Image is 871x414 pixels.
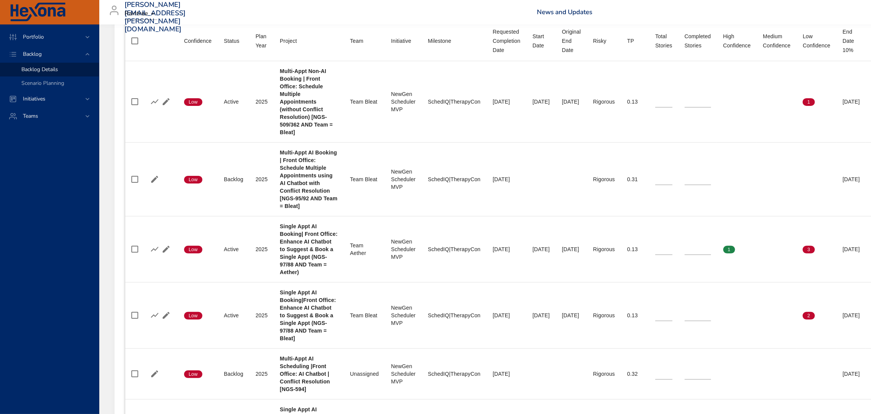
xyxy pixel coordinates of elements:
[21,80,64,87] span: Scenario Planning
[537,8,592,16] a: News and Updates
[255,370,268,378] div: 2025
[803,32,830,50] div: Low Confidence
[627,36,643,45] span: TP
[124,1,186,34] h3: [PERSON_NAME][EMAIL_ADDRESS][PERSON_NAME][DOMAIN_NAME]
[391,90,415,113] div: NewGen Scheduler MVP
[280,36,297,45] div: Project
[350,242,379,257] div: Team Aether
[149,96,160,107] button: Show Burnup
[843,27,860,55] div: End Date 10%
[533,312,550,319] div: [DATE]
[533,245,550,253] div: [DATE]
[391,362,415,385] div: NewGen Scheduler MVP
[255,32,268,50] div: Plan Year
[224,312,243,319] div: Active
[224,175,243,183] div: Backlog
[627,312,643,319] div: 0.13
[723,246,735,253] span: 1
[843,312,860,319] div: [DATE]
[655,32,672,50] div: Sort
[280,68,333,135] b: Multi-Appt Non-AI Booking | Front Office: Schedule Multiple Appointments (without Conflict Resolu...
[493,27,520,55] div: Requested Completion Date
[763,99,775,106] span: 0
[723,312,735,319] span: 0
[350,36,364,45] div: Sort
[428,98,481,106] div: SchedIQ|TherapyCon
[803,99,814,106] span: 1
[593,36,606,45] div: Sort
[149,368,160,380] button: Edit Project Details
[627,175,643,183] div: 0.31
[843,98,860,106] div: [DATE]
[255,175,268,183] div: 2025
[280,36,338,45] span: Project
[160,244,172,255] button: Edit Project Details
[184,36,212,45] div: Confidence
[655,32,672,50] div: Total Stories
[593,245,615,253] div: Rigorous
[843,245,860,253] div: [DATE]
[280,356,330,392] b: Multi-Appt AI Scheduling |Front Office: AI Chatbot | Conflict Resolution [NGS-594]
[428,36,451,45] div: Milestone
[593,36,606,45] div: Risky
[493,98,520,106] div: [DATE]
[21,66,58,73] span: Backlog Details
[593,36,615,45] span: Risky
[763,32,790,50] div: Medium Confidence
[350,36,364,45] div: Team
[17,33,50,41] span: Portfolio
[493,370,520,378] div: [DATE]
[391,304,415,327] div: NewGen Scheduler MVP
[224,36,239,45] div: Sort
[685,32,711,50] div: Sort
[9,3,66,22] img: Hexona
[763,312,775,319] span: 0
[493,312,520,319] div: [DATE]
[562,98,581,106] div: [DATE]
[184,371,202,378] span: Low
[391,238,415,261] div: NewGen Scheduler MVP
[280,36,297,45] div: Sort
[280,149,338,209] b: Multi-Appt AI Booking | Front Office: Schedule Multiple Appointments using AI Chatbot with Confli...
[627,370,643,378] div: 0.32
[391,36,411,45] div: Initiative
[428,312,481,319] div: SchedIQ|TherapyCon
[391,168,415,191] div: NewGen Scheduler MVP
[803,32,830,50] div: Sort
[428,175,481,183] div: SchedIQ|TherapyCon
[149,174,160,185] button: Edit Project Details
[493,27,520,55] div: Sort
[124,8,157,20] div: Raintree
[149,310,160,321] button: Show Burnup
[533,98,550,106] div: [DATE]
[350,312,379,319] div: Team Bleat
[255,32,268,50] div: Sort
[184,246,202,253] span: Low
[149,244,160,255] button: Show Burnup
[763,32,790,50] div: Sort
[723,32,751,50] div: High Confidence
[224,98,243,106] div: Active
[843,175,860,183] div: [DATE]
[280,289,336,341] b: Single Appt AI Booking|Front Office: Enhance AI Chatbot to Suggest & Book a Single Appt (NGS-97/8...
[562,27,581,55] div: Original End Date
[593,312,615,319] div: Rigorous
[17,112,44,120] span: Teams
[17,95,52,102] span: Initiatives
[391,36,415,45] span: Initiative
[562,312,581,319] div: [DATE]
[391,36,411,45] div: Sort
[255,245,268,253] div: 2025
[224,36,243,45] span: Status
[280,223,338,275] b: Single Appt AI Booking| Front Office: Enhance AI Chatbot to Suggest & Book a Single Appt (NGS-97/...
[17,50,48,58] span: Backlog
[184,36,212,45] div: Sort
